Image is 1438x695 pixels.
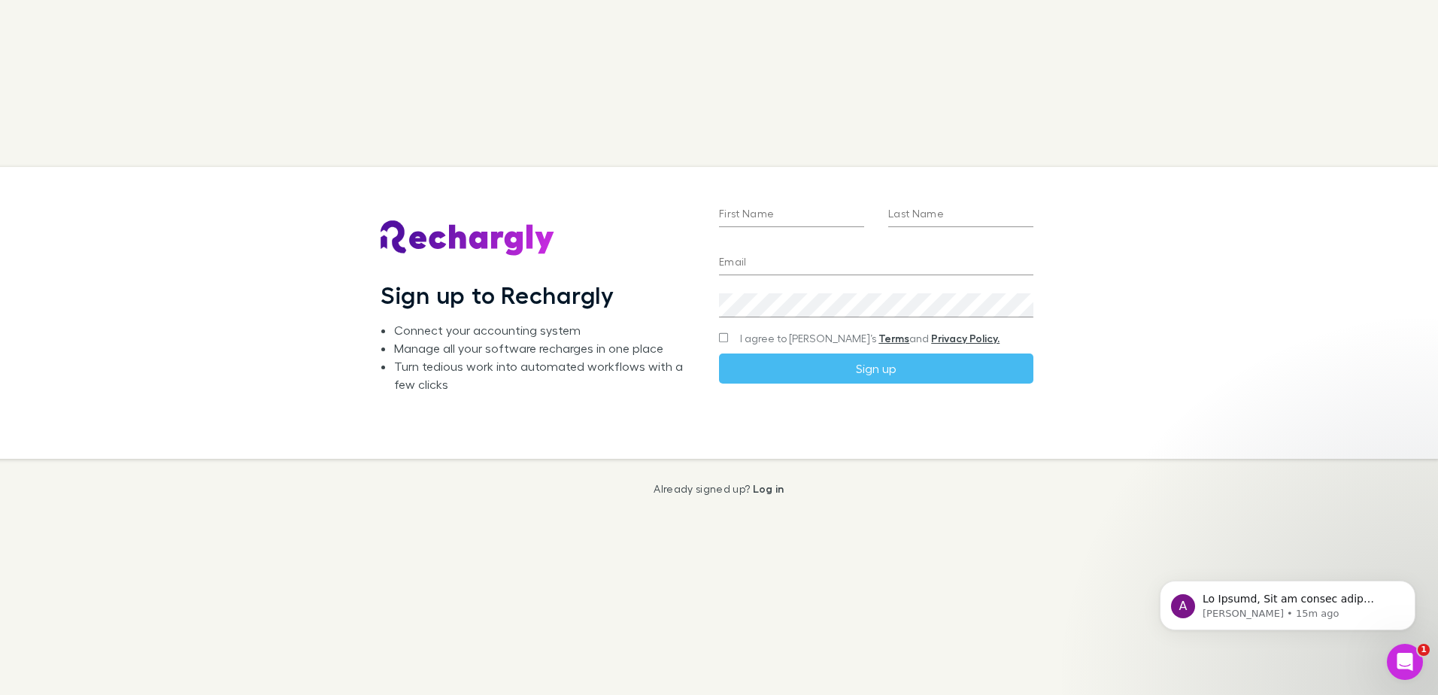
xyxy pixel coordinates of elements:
span: I agree to [PERSON_NAME]’s and [740,331,1000,346]
a: Privacy Policy. [931,332,1000,344]
li: Manage all your software recharges in one place [394,339,695,357]
span: 1 [1418,644,1430,656]
button: Sign up [719,354,1033,384]
img: Rechargly's Logo [381,220,555,256]
h1: Sign up to Rechargly [381,281,614,309]
a: Terms [878,332,909,344]
li: Turn tedious work into automated workflows with a few clicks [394,357,695,393]
a: Log in [753,482,784,495]
li: Connect your accounting system [394,321,695,339]
iframe: Intercom notifications message [1137,549,1438,654]
p: Already signed up? [654,483,784,495]
iframe: Intercom live chat [1387,644,1423,680]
